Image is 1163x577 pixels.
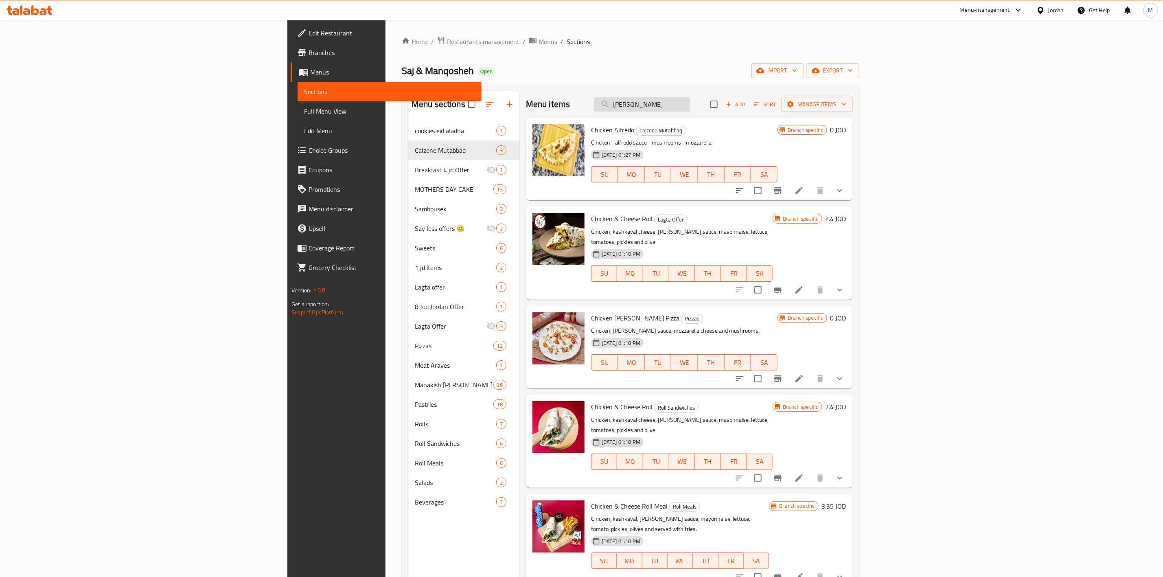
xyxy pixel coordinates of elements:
div: Open [477,67,496,77]
button: MO [618,354,644,371]
div: Beverages7 [408,492,519,512]
span: Lagta Offer [655,215,687,224]
span: Edit Menu [304,126,475,136]
div: Salads [415,478,496,487]
div: cookies eid aladha1 [408,121,519,140]
a: Edit menu item [794,186,804,195]
div: items [493,399,506,409]
button: Add section [500,94,519,114]
a: Full Menu View [298,101,482,121]
div: items [496,145,506,155]
span: Pizzas [415,341,493,351]
div: Calzone Mutabbaq [636,126,686,136]
span: Coupons [309,165,475,175]
span: Lagta offer [415,282,496,292]
a: Menus [291,62,482,82]
button: TU [643,454,669,470]
span: TU [648,169,668,180]
img: Chicken & Cheese Roll Meal [532,500,585,553]
div: Roll Meals [415,458,496,468]
span: 12 [494,342,506,350]
span: Rolls [415,419,496,429]
a: Edit menu item [794,374,804,384]
div: items [496,204,506,214]
div: items [496,439,506,448]
span: Roll Sandwiches [415,439,496,448]
button: FR [725,354,751,371]
div: Salads2 [408,473,519,492]
a: Coupons [291,160,482,180]
span: Branch specific [780,403,821,411]
span: Promotions [309,184,475,194]
span: 1 [497,283,506,291]
span: TH [701,357,721,369]
button: TU [643,265,669,282]
button: MO [617,265,643,282]
span: 6 [497,244,506,252]
span: Branch specific [780,215,821,223]
div: Lagta Offer [654,215,688,224]
button: WE [668,553,693,569]
span: Add item [723,98,749,111]
a: Promotions [291,180,482,199]
span: Sweets [415,243,496,253]
span: M [1148,6,1153,15]
span: 3 [497,205,506,213]
a: Edit menu item [794,285,804,295]
img: Chicken Alfredo Pizza [532,312,585,364]
a: Grocery Checklist [291,258,482,277]
button: show more [830,468,850,488]
svg: Inactive section [486,224,496,233]
span: Pastries [415,399,493,409]
div: Calzone Mutabbaq [415,145,496,155]
span: 2 [497,225,506,233]
span: [DATE] 01:10 PM [598,438,644,446]
h6: 0 JOD [830,124,846,136]
span: SU [595,169,615,180]
span: Version: [291,285,311,296]
span: Lagta Offer [415,321,486,331]
button: Manage items [782,97,853,112]
div: items [496,419,506,429]
p: Chicken, kashkaval, [PERSON_NAME] sauce, mayonnaise, lettuce, tomato, pickles, olives and served ... [591,514,769,534]
span: Select section [705,96,723,113]
h6: 0 JOD [830,312,846,324]
a: Edit menu item [794,473,804,483]
span: 13 [494,186,506,193]
button: Add [723,98,749,111]
span: Breakfast 4 jd Offer [415,165,486,175]
img: Chicken & Cheese Roll [532,213,585,265]
button: SA [747,454,773,470]
span: SA [747,555,766,567]
a: Menu disclaimer [291,199,482,219]
div: 1 jd items [415,263,496,272]
span: Chicken Alfredo [591,124,634,136]
button: MO [618,166,644,182]
span: Chicken & Cheese Roll Meal [591,500,668,512]
button: Branch-specific-item [768,280,788,300]
span: SA [754,169,774,180]
span: Menu disclaimer [309,204,475,214]
button: Branch-specific-item [768,369,788,388]
span: [DATE] 01:10 PM [598,250,644,258]
span: cookies eid aladha [415,126,496,136]
button: SU [591,166,618,182]
div: items [496,243,506,253]
span: Coverage Report [309,243,475,253]
div: Roll Meals6 [408,453,519,473]
span: 2 [497,479,506,487]
div: Sambousek [415,204,496,214]
span: Edit Restaurant [309,28,475,38]
nav: Menu sections [408,118,519,515]
div: Rolls7 [408,414,519,434]
span: TH [698,456,718,467]
span: 1 [497,127,506,135]
button: show more [830,181,850,200]
span: SA [754,357,774,369]
a: Edit Menu [298,121,482,140]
